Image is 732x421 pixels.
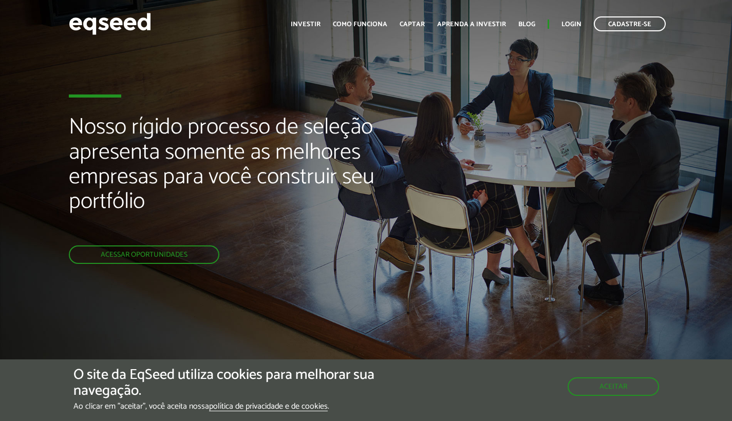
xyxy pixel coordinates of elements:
a: Blog [518,21,535,28]
h5: O site da EqSeed utiliza cookies para melhorar sua navegação. [73,367,425,399]
a: Aprenda a investir [437,21,506,28]
a: Acessar oportunidades [69,245,219,264]
p: Ao clicar em "aceitar", você aceita nossa . [73,401,425,411]
a: Captar [400,21,425,28]
a: Investir [291,21,321,28]
a: Login [561,21,581,28]
button: Aceitar [568,377,659,396]
a: Como funciona [333,21,387,28]
img: EqSeed [69,10,151,37]
a: Cadastre-se [594,16,666,31]
h2: Nosso rígido processo de seleção apresenta somente as melhores empresas para você construir seu p... [69,115,420,245]
a: política de privacidade e de cookies [209,403,328,411]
